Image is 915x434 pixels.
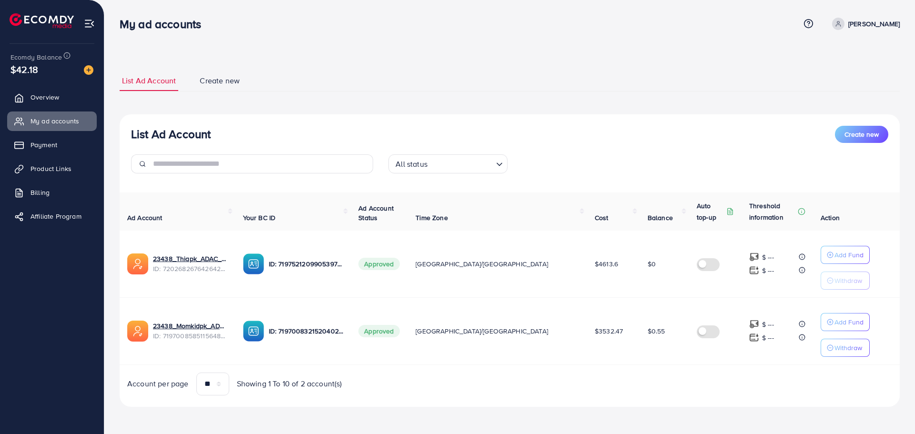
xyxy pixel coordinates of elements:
p: $ --- [762,265,774,276]
a: Product Links [7,159,97,178]
p: $ --- [762,319,774,330]
img: ic-ads-acc.e4c84228.svg [127,253,148,274]
h3: My ad accounts [120,17,209,31]
span: Ad Account [127,213,163,222]
button: Withdraw [821,339,870,357]
span: Create new [200,75,240,86]
span: ID: 7202682676426424321 [153,264,228,273]
div: <span class='underline'>23438_Thiapk_ADAC_1677011044986</span></br>7202682676426424321 [153,254,228,273]
p: Add Fund [834,316,864,328]
span: My ad accounts [30,116,79,126]
span: $0 [648,259,656,269]
span: List Ad Account [122,75,176,86]
span: Account per page [127,378,189,389]
p: Withdraw [834,275,862,286]
span: Ad Account Status [358,203,394,222]
p: $ --- [762,252,774,263]
img: ic-ba-acc.ded83a64.svg [243,321,264,342]
span: Approved [358,258,399,270]
a: [PERSON_NAME] [828,18,900,30]
span: All status [394,157,429,171]
div: Search for option [388,154,508,173]
span: ID: 7197008585115648001 [153,331,228,341]
span: Affiliate Program [30,212,81,221]
p: ID: 7197008321520402434 [269,325,344,337]
span: Your BC ID [243,213,276,222]
input: Search for option [430,155,492,171]
a: Affiliate Program [7,207,97,226]
img: ic-ba-acc.ded83a64.svg [243,253,264,274]
a: My ad accounts [7,111,97,131]
p: Auto top-up [697,200,724,223]
span: Ecomdy Balance [10,52,62,62]
a: 23438_Momkidpk_ADAC_1675684161705 [153,321,228,331]
img: top-up amount [749,333,759,343]
img: image [84,65,93,75]
span: $3532.47 [595,326,623,336]
p: Threshold information [749,200,796,223]
img: ic-ads-acc.e4c84228.svg [127,321,148,342]
span: Balance [648,213,673,222]
img: logo [10,13,74,28]
a: 23438_Thiapk_ADAC_1677011044986 [153,254,228,263]
a: Overview [7,88,97,107]
span: Action [821,213,840,222]
span: [GEOGRAPHIC_DATA]/[GEOGRAPHIC_DATA] [416,326,548,336]
img: menu [84,18,95,29]
p: Add Fund [834,249,864,261]
button: Add Fund [821,246,870,264]
span: Product Links [30,164,71,173]
h3: List Ad Account [131,127,211,141]
span: Approved [358,325,399,337]
img: top-up amount [749,319,759,329]
img: top-up amount [749,252,759,262]
span: Payment [30,140,57,150]
button: Add Fund [821,313,870,331]
button: Create new [835,126,888,143]
a: Billing [7,183,97,202]
a: Payment [7,135,97,154]
span: Showing 1 To 10 of 2 account(s) [237,378,342,389]
span: $4613.6 [595,259,618,269]
span: Overview [30,92,59,102]
span: $0.55 [648,326,665,336]
iframe: Chat [874,391,908,427]
span: [GEOGRAPHIC_DATA]/[GEOGRAPHIC_DATA] [416,259,548,269]
p: ID: 7197521209905397762 [269,258,344,270]
span: Create new [844,130,879,139]
img: top-up amount [749,265,759,275]
p: Withdraw [834,342,862,353]
span: Billing [30,188,50,197]
div: <span class='underline'>23438_Momkidpk_ADAC_1675684161705</span></br>7197008585115648001 [153,321,228,341]
button: Withdraw [821,272,870,290]
span: Cost [595,213,609,222]
p: $ --- [762,332,774,343]
span: $42.18 [10,62,38,76]
p: [PERSON_NAME] [848,18,900,30]
span: Time Zone [416,213,447,222]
